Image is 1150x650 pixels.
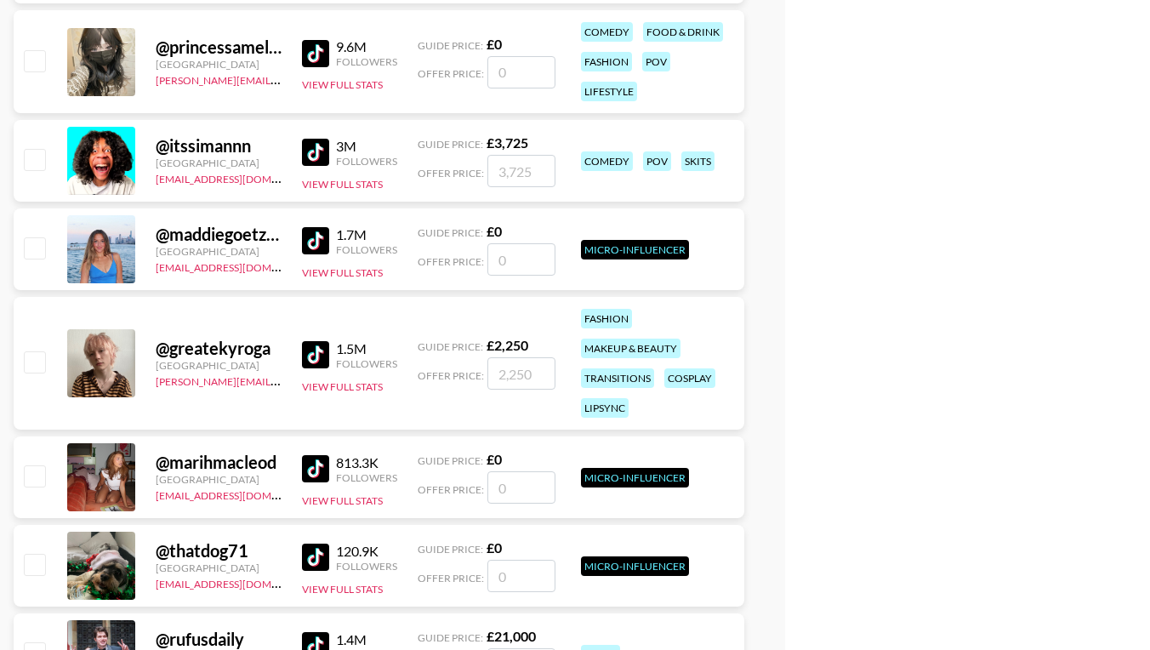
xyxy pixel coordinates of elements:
[336,357,397,370] div: Followers
[418,572,484,584] span: Offer Price:
[418,369,484,382] span: Offer Price:
[418,255,484,268] span: Offer Price:
[487,155,555,187] input: 3,725
[581,339,680,358] div: makeup & beauty
[302,40,329,67] img: TikTok
[418,67,484,80] span: Offer Price:
[336,543,397,560] div: 120.9K
[156,372,407,388] a: [PERSON_NAME][EMAIL_ADDRESS][DOMAIN_NAME]
[487,36,502,52] strong: £ 0
[581,22,633,42] div: comedy
[156,245,282,258] div: [GEOGRAPHIC_DATA]
[581,398,629,418] div: lipsync
[336,243,397,256] div: Followers
[336,138,397,155] div: 3M
[302,178,383,191] button: View Full Stats
[156,71,407,87] a: [PERSON_NAME][EMAIL_ADDRESS][DOMAIN_NAME]
[156,58,282,71] div: [GEOGRAPHIC_DATA]
[156,452,282,473] div: @ marihmacleod
[487,560,555,592] input: 0
[418,483,484,496] span: Offer Price:
[302,266,383,279] button: View Full Stats
[642,52,670,71] div: pov
[156,169,327,185] a: [EMAIL_ADDRESS][DOMAIN_NAME]
[487,628,536,644] strong: £ 21,000
[156,562,282,574] div: [GEOGRAPHIC_DATA]
[581,151,633,171] div: comedy
[581,82,637,101] div: lifestyle
[336,631,397,648] div: 1.4M
[156,629,282,650] div: @ rufusdaily
[487,337,528,353] strong: £ 2,250
[336,340,397,357] div: 1.5M
[418,138,483,151] span: Guide Price:
[664,368,715,388] div: cosplay
[487,243,555,276] input: 0
[336,38,397,55] div: 9.6M
[487,471,555,504] input: 0
[643,151,671,171] div: pov
[302,78,383,91] button: View Full Stats
[156,574,327,590] a: [EMAIL_ADDRESS][DOMAIN_NAME]
[581,368,654,388] div: transitions
[487,56,555,88] input: 0
[418,631,483,644] span: Guide Price:
[302,227,329,254] img: TikTok
[156,486,327,502] a: [EMAIL_ADDRESS][DOMAIN_NAME]
[156,157,282,169] div: [GEOGRAPHIC_DATA]
[336,560,397,573] div: Followers
[156,540,282,562] div: @ thatdog71
[156,359,282,372] div: [GEOGRAPHIC_DATA]
[418,543,483,556] span: Guide Price:
[156,224,282,245] div: @ maddiegoetzzzzz
[418,226,483,239] span: Guide Price:
[581,556,689,576] div: Micro-Influencer
[302,583,383,596] button: View Full Stats
[581,240,689,259] div: Micro-Influencer
[418,39,483,52] span: Guide Price:
[681,151,714,171] div: skits
[336,471,397,484] div: Followers
[156,37,282,58] div: @ princessameliawu
[418,167,484,180] span: Offer Price:
[302,139,329,166] img: TikTok
[302,494,383,507] button: View Full Stats
[581,309,632,328] div: fashion
[336,226,397,243] div: 1.7M
[487,134,528,151] strong: £ 3,725
[487,223,502,239] strong: £ 0
[336,155,397,168] div: Followers
[302,380,383,393] button: View Full Stats
[302,455,329,482] img: TikTok
[418,340,483,353] span: Guide Price:
[156,338,282,359] div: @ greatekyroga
[336,55,397,68] div: Followers
[487,451,502,467] strong: £ 0
[302,544,329,571] img: TikTok
[487,357,555,390] input: 2,250
[302,341,329,368] img: TikTok
[336,454,397,471] div: 813.3K
[156,473,282,486] div: [GEOGRAPHIC_DATA]
[156,258,327,274] a: [EMAIL_ADDRESS][DOMAIN_NAME]
[487,539,502,556] strong: £ 0
[156,135,282,157] div: @ itssimannn
[581,468,689,487] div: Micro-Influencer
[418,454,483,467] span: Guide Price:
[581,52,632,71] div: fashion
[643,22,723,42] div: food & drink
